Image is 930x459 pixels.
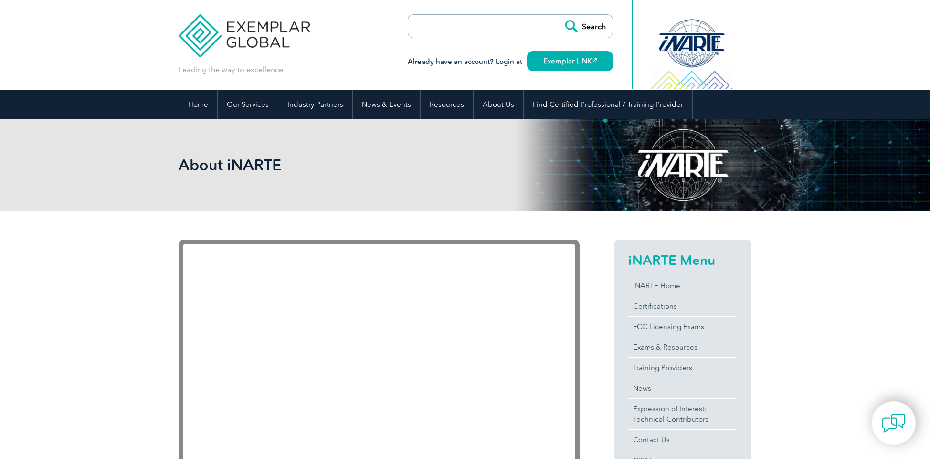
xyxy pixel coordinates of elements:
[628,317,737,337] a: FCC Licensing Exams
[628,337,737,357] a: Exams & Resources
[408,56,613,68] h3: Already have an account? Login at
[628,252,737,268] h2: iNARTE Menu
[628,296,737,316] a: Certifications
[524,90,692,119] a: Find Certified Professional / Training Provider
[278,90,352,119] a: Industry Partners
[421,90,473,119] a: Resources
[527,51,613,71] a: Exemplar LINK
[628,378,737,398] a: News
[560,15,613,38] input: Search
[628,399,737,429] a: Expression of Interest:Technical Contributors
[592,58,597,63] img: open_square.png
[179,90,217,119] a: Home
[628,430,737,450] a: Contact Us
[628,358,737,378] a: Training Providers
[882,411,906,435] img: contact-chat.png
[218,90,278,119] a: Our Services
[628,276,737,296] a: iNARTE Home
[179,157,580,173] h2: About iNARTE
[179,64,283,75] p: Leading the way to excellence
[353,90,420,119] a: News & Events
[474,90,523,119] a: About Us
